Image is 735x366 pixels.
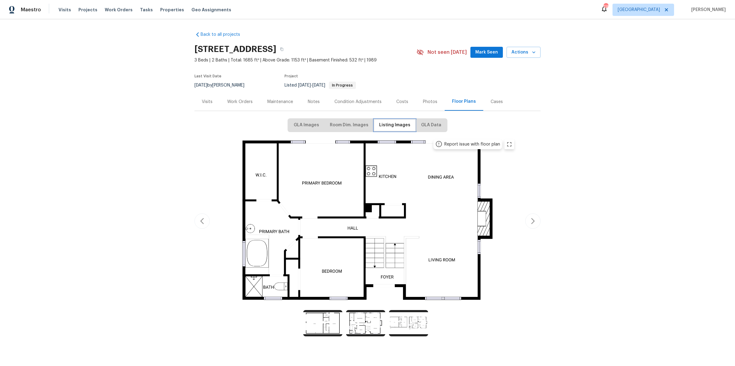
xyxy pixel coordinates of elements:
[285,83,356,87] span: Listed
[330,121,368,129] span: Room Dim. Images
[604,4,608,10] div: 118
[330,83,355,87] span: In Progress
[105,7,133,13] span: Work Orders
[428,49,467,55] span: Not seen [DATE]
[475,49,498,56] span: Mark Seen
[689,7,726,13] span: [PERSON_NAME]
[470,47,503,58] button: Mark Seen
[160,7,184,13] span: Properties
[202,99,213,105] div: Visits
[298,83,311,87] span: [DATE]
[511,49,536,56] span: Actions
[444,141,500,147] div: Report issue with floor plan
[285,74,298,78] span: Project
[312,83,325,87] span: [DATE]
[194,82,252,89] div: by [PERSON_NAME]
[294,121,319,129] span: GLA Images
[58,7,71,13] span: Visits
[423,99,437,105] div: Photos
[374,120,415,131] button: Listing Images
[491,99,503,105] div: Cases
[78,7,97,13] span: Projects
[303,310,342,336] img: https://cabinet-assets.s3.amazonaws.com/production/storage/6e81743b-1484-4533-a5dd-adc5695a2ec8.p...
[379,121,410,129] span: Listing Images
[227,99,253,105] div: Work Orders
[618,7,660,13] span: [GEOGRAPHIC_DATA]
[217,136,518,305] img: floor plan rendering
[194,57,417,63] span: 3 Beds | 2 Baths | Total: 1685 ft² | Above Grade: 1153 ft² | Basement Finished: 532 ft² | 1989
[194,74,221,78] span: Last Visit Date
[21,7,41,13] span: Maestro
[194,46,276,52] h2: [STREET_ADDRESS]
[334,99,382,105] div: Condition Adjustments
[507,47,541,58] button: Actions
[267,99,293,105] div: Maintenance
[140,8,153,12] span: Tasks
[389,310,428,336] img: https://cabinet-assets.s3.amazonaws.com/production/storage/f3f991c6-c523-4e75-a735-c91e71cca829.p...
[191,7,231,13] span: Geo Assignments
[416,120,446,131] button: GLA Data
[194,31,253,38] a: Back to all projects
[325,120,373,131] button: Room Dim. Images
[346,310,385,336] img: https://cabinet-assets.s3.amazonaws.com/production/storage/c559d014-f6f2-4c12-aef6-7cb88c8312ba.p...
[289,120,324,131] button: GLA Images
[421,121,441,129] span: GLA Data
[504,139,514,149] button: zoom in
[194,83,207,87] span: [DATE]
[298,83,325,87] span: -
[396,99,408,105] div: Costs
[276,44,287,55] button: Copy Address
[308,99,320,105] div: Notes
[452,98,476,105] div: Floor Plans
